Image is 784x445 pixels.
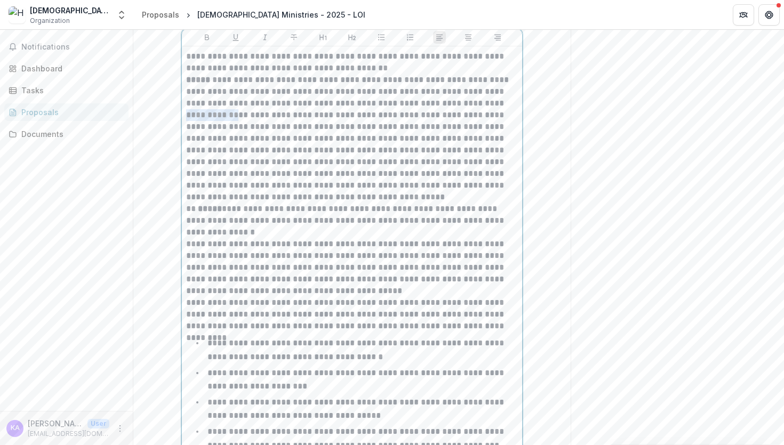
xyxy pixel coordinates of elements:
[433,31,446,44] button: Align Left
[229,31,242,44] button: Underline
[11,425,20,432] div: Kayra Akpinar
[21,128,120,140] div: Documents
[21,63,120,74] div: Dashboard
[462,31,475,44] button: Align Center
[9,6,26,23] img: Hasat Church Ministries
[375,31,388,44] button: Bullet List
[4,38,129,55] button: Notifications
[491,31,504,44] button: Align Right
[4,103,129,121] a: Proposals
[114,4,129,26] button: Open entity switcher
[404,31,417,44] button: Ordered List
[87,419,109,428] p: User
[4,125,129,143] a: Documents
[758,4,780,26] button: Get Help
[138,7,183,22] a: Proposals
[21,43,124,52] span: Notifications
[317,31,330,44] button: Heading 1
[28,429,109,439] p: [EMAIL_ADDRESS][DOMAIN_NAME]
[30,16,70,26] span: Organization
[21,85,120,96] div: Tasks
[28,418,83,429] p: [PERSON_NAME]
[30,5,110,16] div: [DEMOGRAPHIC_DATA] Ministries
[287,31,300,44] button: Strike
[142,9,179,20] div: Proposals
[733,4,754,26] button: Partners
[201,31,213,44] button: Bold
[138,7,370,22] nav: breadcrumb
[21,107,120,118] div: Proposals
[197,9,365,20] div: [DEMOGRAPHIC_DATA] Ministries - 2025 - LOI
[346,31,358,44] button: Heading 2
[259,31,271,44] button: Italicize
[4,60,129,77] a: Dashboard
[4,82,129,99] a: Tasks
[114,422,126,435] button: More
